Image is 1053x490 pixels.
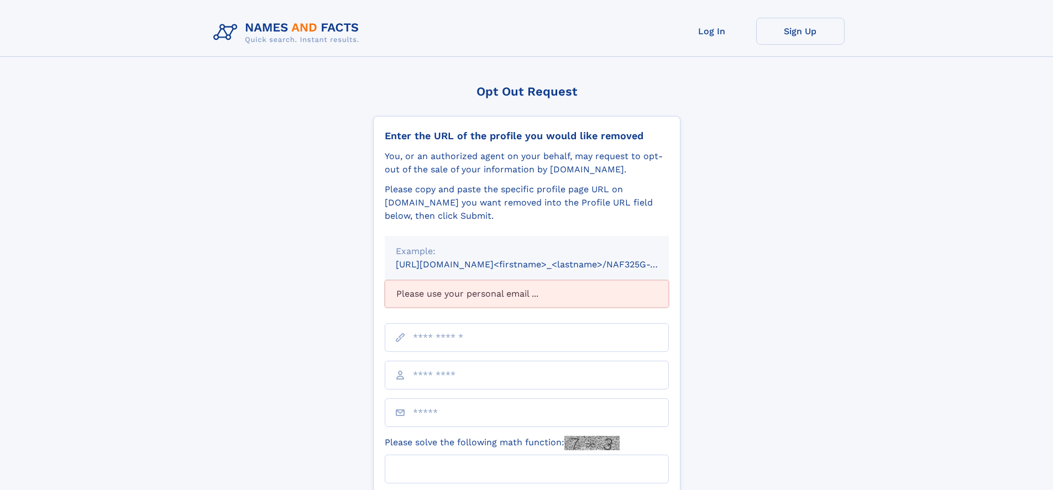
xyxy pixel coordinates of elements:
div: Please use your personal email ... [385,280,669,308]
label: Please solve the following math function: [385,436,620,450]
a: Sign Up [756,18,845,45]
a: Log In [668,18,756,45]
img: Logo Names and Facts [209,18,368,48]
div: Example: [396,245,658,258]
div: Opt Out Request [373,85,680,98]
div: Please copy and paste the specific profile page URL on [DOMAIN_NAME] you want removed into the Pr... [385,183,669,223]
div: You, or an authorized agent on your behalf, may request to opt-out of the sale of your informatio... [385,150,669,176]
div: Enter the URL of the profile you would like removed [385,130,669,142]
small: [URL][DOMAIN_NAME]<firstname>_<lastname>/NAF325G-xxxxxxxx [396,259,690,270]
